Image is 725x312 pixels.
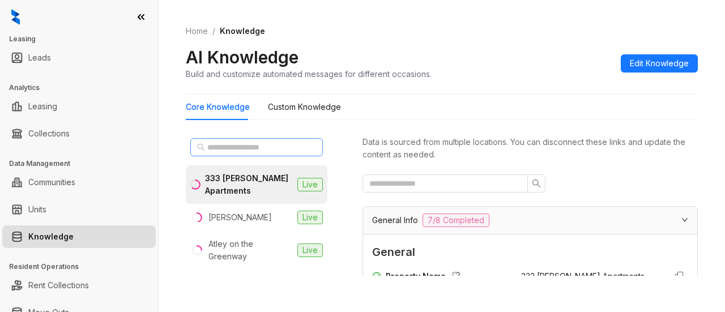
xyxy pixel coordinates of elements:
div: General Info7/8 Completed [363,207,697,234]
a: Home [184,25,210,37]
li: Rent Collections [2,274,156,297]
span: Live [297,211,323,224]
a: Leads [28,46,51,69]
span: 333 [PERSON_NAME] Apartments [521,271,645,281]
img: logo [11,9,20,25]
span: Edit Knowledge [630,57,689,70]
a: Rent Collections [28,274,89,297]
div: [PERSON_NAME] [208,211,272,224]
div: Data is sourced from multiple locations. You can disconnect these links and update the content as... [362,136,698,161]
h2: AI Knowledge [186,46,298,68]
button: Edit Knowledge [621,54,698,72]
div: Build and customize automated messages for different occasions. [186,68,432,80]
span: search [532,179,541,188]
a: Units [28,198,46,221]
span: search [197,143,205,151]
h3: Data Management [9,159,158,169]
a: Collections [28,122,70,145]
span: 7/8 Completed [423,213,489,227]
span: Live [297,178,323,191]
li: Leads [2,46,156,69]
div: 333 [PERSON_NAME] Apartments [205,172,293,197]
div: Atley on the Greenway [208,238,293,263]
span: Live [297,243,323,257]
a: Leasing [28,95,57,118]
div: Custom Knowledge [268,101,341,113]
span: Knowledge [220,26,265,36]
span: General [372,243,688,261]
li: / [212,25,215,37]
a: Knowledge [28,225,74,248]
li: Collections [2,122,156,145]
li: Communities [2,171,156,194]
span: General Info [372,214,418,226]
h3: Resident Operations [9,262,158,272]
li: Leasing [2,95,156,118]
li: Knowledge [2,225,156,248]
li: Units [2,198,156,221]
h3: Analytics [9,83,158,93]
span: expanded [681,216,688,223]
h3: Leasing [9,34,158,44]
div: Core Knowledge [186,101,250,113]
div: Property Name [386,270,507,285]
a: Communities [28,171,75,194]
